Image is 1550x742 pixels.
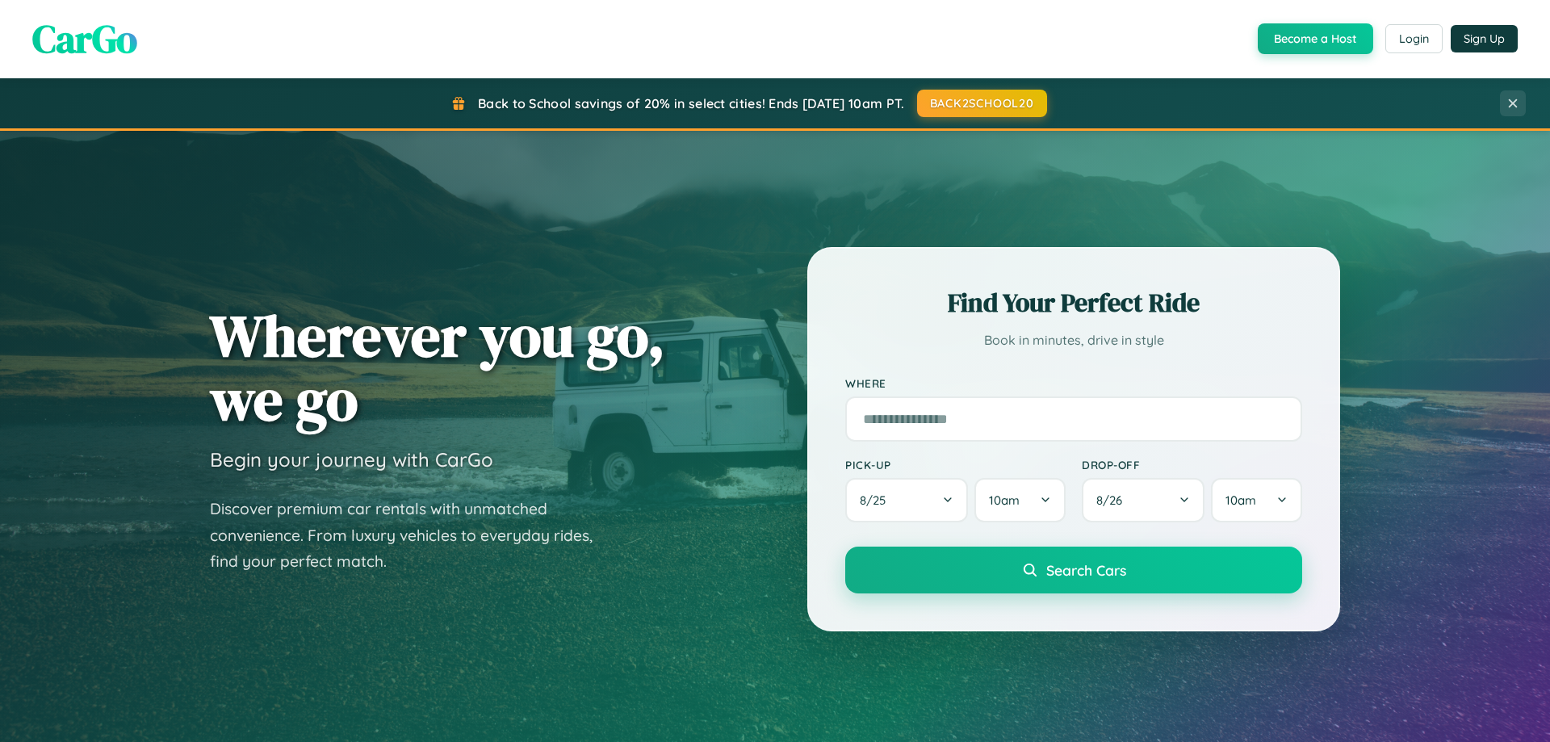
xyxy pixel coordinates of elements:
button: 10am [1211,478,1302,522]
p: Book in minutes, drive in style [845,329,1302,352]
label: Drop-off [1082,458,1302,472]
button: 8/26 [1082,478,1204,522]
span: 8 / 25 [860,493,894,508]
span: Back to School savings of 20% in select cities! Ends [DATE] 10am PT. [478,95,904,111]
button: Become a Host [1258,23,1373,54]
label: Pick-up [845,458,1066,472]
label: Where [845,376,1302,390]
button: Login [1385,24,1443,53]
h1: Wherever you go, we go [210,304,665,431]
button: 8/25 [845,478,968,522]
button: BACK2SCHOOL20 [917,90,1047,117]
button: Sign Up [1451,25,1518,52]
span: 10am [1225,493,1256,508]
h3: Begin your journey with CarGo [210,447,493,472]
button: Search Cars [845,547,1302,593]
h2: Find Your Perfect Ride [845,285,1302,321]
span: 8 / 26 [1096,493,1130,508]
button: 10am [974,478,1066,522]
span: 10am [989,493,1020,508]
span: Search Cars [1046,561,1126,579]
span: CarGo [32,12,137,65]
p: Discover premium car rentals with unmatched convenience. From luxury vehicles to everyday rides, ... [210,496,614,575]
